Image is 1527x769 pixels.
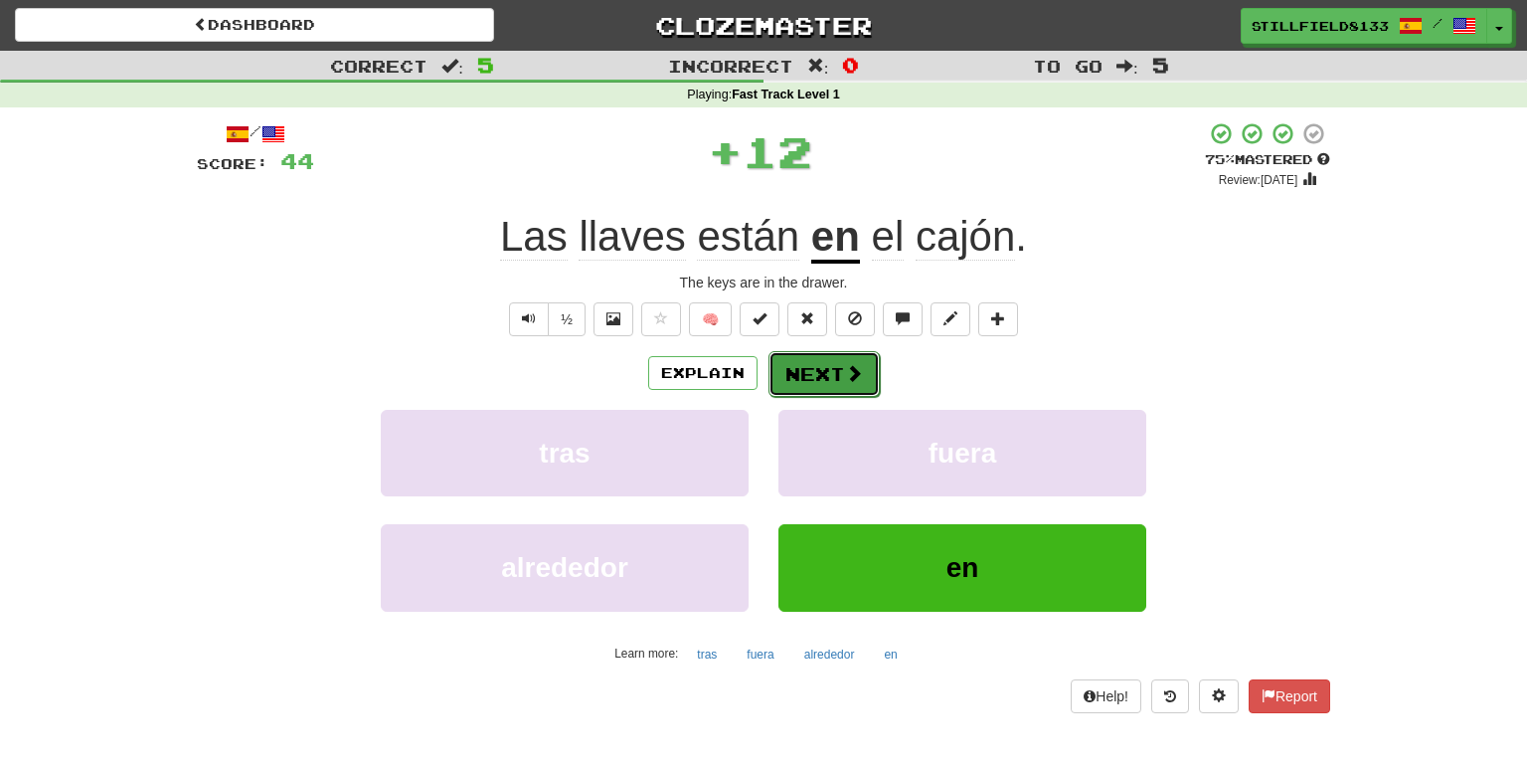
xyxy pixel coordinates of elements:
u: en [811,213,860,264]
span: Correct [330,56,427,76]
button: 🧠 [689,302,732,336]
span: 12 [743,126,812,176]
span: el [872,213,905,261]
button: alrededor [381,524,749,611]
span: en [946,552,979,583]
button: Next [768,351,880,397]
span: 5 [1152,53,1169,77]
span: están [697,213,799,261]
button: Add to collection (alt+a) [978,302,1018,336]
button: Set this sentence to 100% Mastered (alt+m) [740,302,779,336]
span: 75 % [1205,151,1235,167]
button: Report [1249,679,1330,713]
span: : [807,58,829,75]
button: Ignore sentence (alt+i) [835,302,875,336]
button: en [778,524,1146,611]
small: Review: [DATE] [1219,173,1298,187]
button: fuera [778,410,1146,496]
button: tras [381,410,749,496]
span: : [441,58,463,75]
span: llaves [579,213,685,261]
span: Las [500,213,568,261]
span: Incorrect [668,56,793,76]
span: 0 [842,53,859,77]
a: Dashboard [15,8,494,42]
a: StillField8133 / [1241,8,1487,44]
span: To go [1033,56,1103,76]
span: / [1433,16,1442,30]
button: fuera [736,640,784,670]
div: The keys are in the drawer. [197,273,1330,292]
span: fuera [929,438,996,469]
small: Learn more: [614,647,678,661]
span: : [1116,58,1138,75]
button: en [873,640,908,670]
button: Round history (alt+y) [1151,679,1189,713]
span: cajón [916,213,1015,261]
span: Score: [197,155,268,172]
div: Mastered [1205,151,1330,169]
button: alrededor [793,640,866,670]
strong: Fast Track Level 1 [732,88,840,101]
span: alrededor [501,552,628,583]
span: + [708,121,743,181]
button: Show image (alt+x) [594,302,633,336]
button: Discuss sentence (alt+u) [883,302,923,336]
span: 5 [477,53,494,77]
span: . [860,213,1027,261]
button: Edit sentence (alt+d) [931,302,970,336]
button: tras [686,640,728,670]
button: Favorite sentence (alt+f) [641,302,681,336]
span: tras [539,438,590,469]
button: Reset to 0% Mastered (alt+r) [787,302,827,336]
button: Play sentence audio (ctl+space) [509,302,549,336]
button: ½ [548,302,586,336]
div: Text-to-speech controls [505,302,586,336]
span: 44 [280,148,314,173]
button: Explain [648,356,758,390]
span: StillField8133 [1252,17,1389,35]
a: Clozemaster [524,8,1003,43]
div: / [197,121,314,146]
button: Help! [1071,679,1141,713]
